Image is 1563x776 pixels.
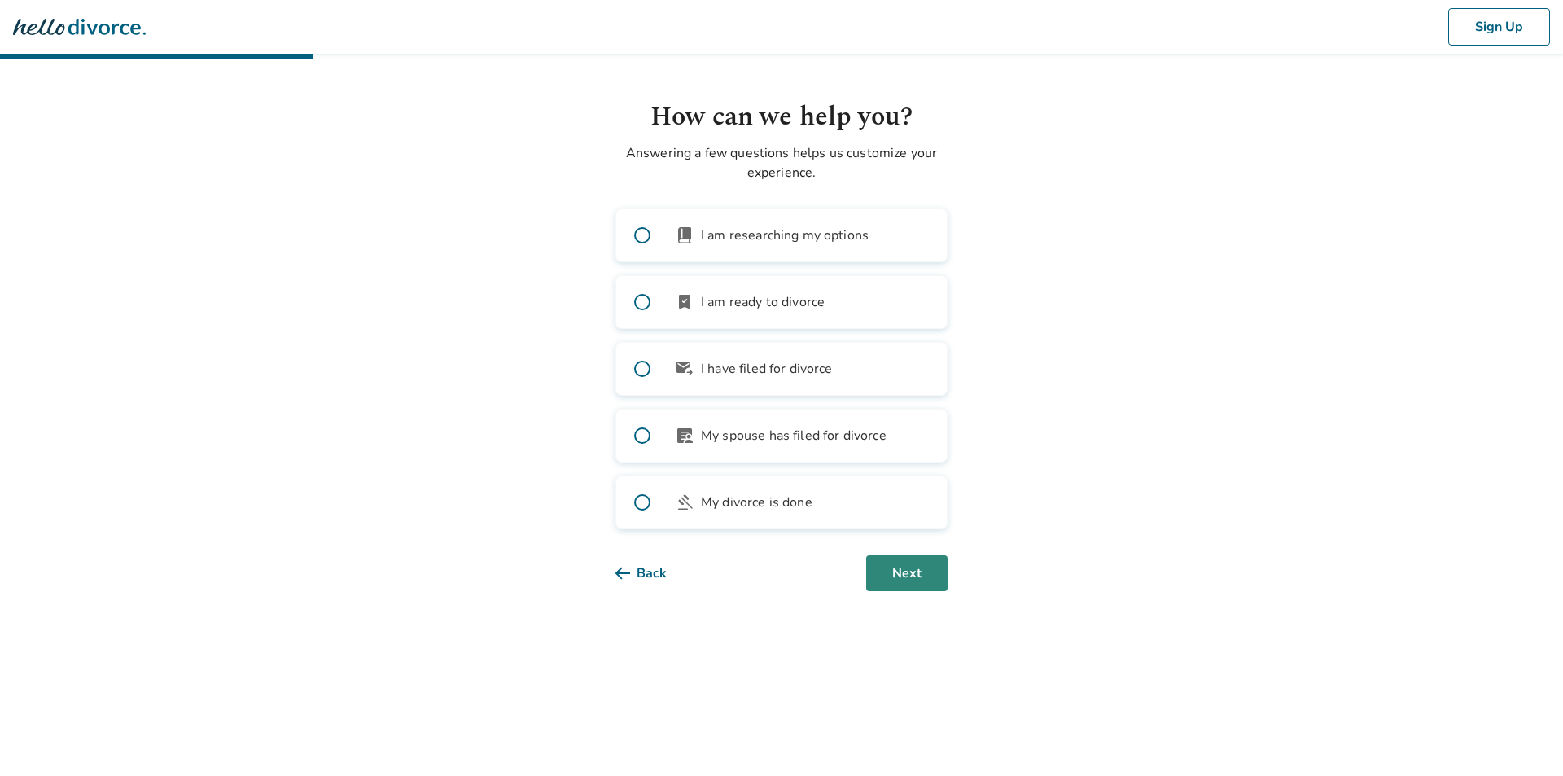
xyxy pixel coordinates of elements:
span: gavel [675,493,694,512]
span: I am ready to divorce [701,292,825,312]
span: bookmark_check [675,292,694,312]
span: article_person [675,426,694,445]
button: Sign Up [1448,8,1550,46]
span: My divorce is done [701,493,812,512]
h1: How can we help you? [615,98,948,137]
button: Back [615,555,693,591]
span: outgoing_mail [675,359,694,379]
span: My spouse has filed for divorce [701,426,887,445]
span: book_2 [675,226,694,245]
p: Answering a few questions helps us customize your experience. [615,143,948,182]
button: Next [866,555,948,591]
span: I am researching my options [701,226,869,245]
span: I have filed for divorce [701,359,833,379]
iframe: Chat Widget [1482,698,1563,776]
